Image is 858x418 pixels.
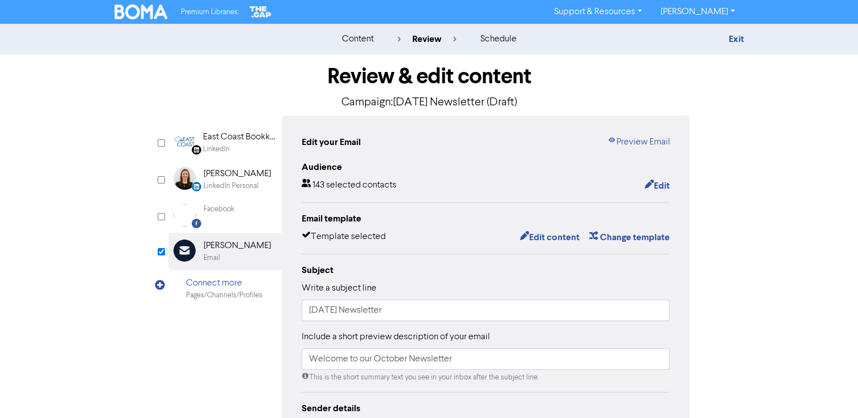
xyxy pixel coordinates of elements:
iframe: Chat Widget [801,364,858,418]
div: LinkedIn Personal [204,181,259,191]
img: The Gap [248,5,273,19]
div: Email [204,253,220,263]
div: Connect morePages/Channels/Profiles [168,270,282,307]
div: [PERSON_NAME]Email [168,233,282,270]
div: Pages/Channels/Profiles [186,290,263,301]
img: BOMA Logo [115,5,168,19]
img: LinkedinPersonal [174,167,196,190]
div: schedule [480,32,516,46]
div: East Coast Bookkeeping and Business Solutions [203,130,276,144]
span: Premium Libraries: [181,8,239,16]
div: This is the short summary text you see in your inbox after the subject line. [302,372,670,383]
p: Campaign: [DATE] Newsletter (Draft) [168,94,690,111]
div: content [341,32,373,46]
div: Subject [302,263,670,277]
label: Include a short preview description of your email [302,330,490,344]
a: [PERSON_NAME] [651,3,743,21]
div: Edit your Email [302,135,361,149]
button: Edit [644,178,670,193]
div: review [397,32,456,46]
button: Edit content [519,230,580,245]
h1: Review & edit content [168,63,690,89]
img: Linkedin [174,130,196,153]
button: Change template [588,230,670,245]
div: LinkedIn [203,144,230,155]
div: LinkedinPersonal [PERSON_NAME]LinkedIn Personal [168,161,282,198]
div: 143 selected contacts [302,178,396,193]
div: Facebook Facebook [168,198,282,233]
a: Exit [728,33,743,45]
div: Email template [302,212,670,225]
div: Linkedin East Coast Bookkeeping and Business SolutionsLinkedIn [168,124,282,161]
div: [PERSON_NAME] [204,239,271,253]
a: Support & Resources [545,3,651,21]
div: Audience [302,160,670,174]
div: Connect more [186,276,263,290]
a: Preview Email [607,135,670,149]
div: Template selected [302,230,386,245]
label: Write a subject line [302,281,377,295]
div: Facebook [204,204,234,215]
div: [PERSON_NAME] [204,167,271,181]
img: Facebook [174,204,196,227]
div: Sender details [302,402,670,415]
